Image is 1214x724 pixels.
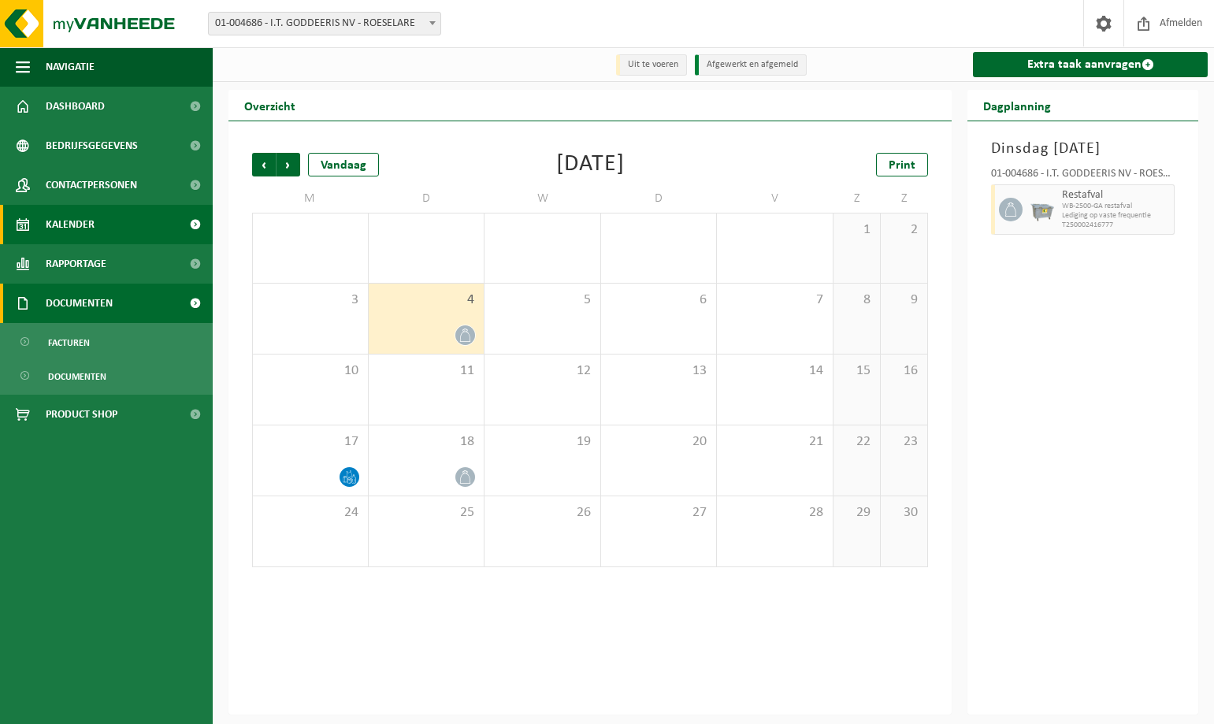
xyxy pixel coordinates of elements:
[601,184,718,213] td: D
[889,221,919,239] span: 2
[46,205,95,244] span: Kalender
[46,87,105,126] span: Dashboard
[46,244,106,284] span: Rapportage
[46,126,138,165] span: Bedrijfsgegevens
[991,137,1175,161] h3: Dinsdag [DATE]
[841,221,872,239] span: 1
[492,362,592,380] span: 12
[889,291,919,309] span: 9
[46,165,137,205] span: Contactpersonen
[492,504,592,522] span: 26
[228,90,311,121] h2: Overzicht
[967,90,1067,121] h2: Dagplanning
[377,433,477,451] span: 18
[609,433,709,451] span: 20
[725,291,825,309] span: 7
[4,361,209,391] a: Documenten
[841,433,872,451] span: 22
[208,12,441,35] span: 01-004686 - I.T. GODDEERIS NV - ROESELARE
[377,362,477,380] span: 11
[609,291,709,309] span: 6
[377,504,477,522] span: 25
[1062,211,1170,221] span: Lediging op vaste frequentie
[252,184,369,213] td: M
[484,184,601,213] td: W
[833,184,881,213] td: Z
[725,433,825,451] span: 21
[1062,202,1170,211] span: WB-2500-GA restafval
[881,184,928,213] td: Z
[308,153,379,176] div: Vandaag
[841,291,872,309] span: 8
[261,291,360,309] span: 3
[377,291,477,309] span: 4
[46,395,117,434] span: Product Shop
[609,362,709,380] span: 13
[876,153,928,176] a: Print
[369,184,485,213] td: D
[261,362,360,380] span: 10
[48,362,106,392] span: Documenten
[841,504,872,522] span: 29
[46,47,95,87] span: Navigatie
[717,184,833,213] td: V
[4,327,209,357] a: Facturen
[209,13,440,35] span: 01-004686 - I.T. GODDEERIS NV - ROESELARE
[725,362,825,380] span: 14
[841,362,872,380] span: 15
[492,433,592,451] span: 19
[1062,221,1170,230] span: T250002416777
[252,153,276,176] span: Vorige
[889,433,919,451] span: 23
[261,433,360,451] span: 17
[609,504,709,522] span: 27
[556,153,625,176] div: [DATE]
[889,362,919,380] span: 16
[973,52,1208,77] a: Extra taak aanvragen
[725,504,825,522] span: 28
[1030,198,1054,221] img: WB-2500-GAL-GY-01
[991,169,1175,184] div: 01-004686 - I.T. GODDEERIS NV - ROESELARE
[277,153,300,176] span: Volgende
[46,284,113,323] span: Documenten
[261,504,360,522] span: 24
[695,54,807,76] li: Afgewerkt en afgemeld
[889,504,919,522] span: 30
[889,159,915,172] span: Print
[1062,189,1170,202] span: Restafval
[48,328,90,358] span: Facturen
[616,54,687,76] li: Uit te voeren
[492,291,592,309] span: 5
